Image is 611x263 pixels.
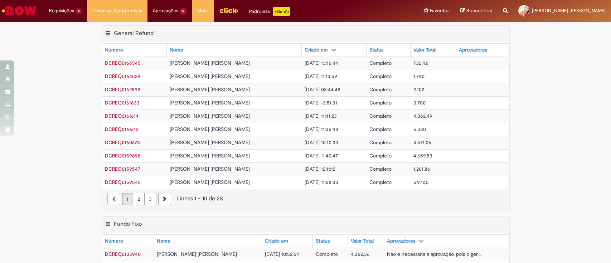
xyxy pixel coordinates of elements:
div: Nome [170,47,183,54]
a: Abrir Registro: DCREQ0162598 [105,86,140,93]
div: Valor Total [413,47,436,54]
span: 1.790 [413,73,425,79]
a: Abrir Registro: DCREQ0161614 [105,113,139,119]
div: Status [316,238,330,245]
a: Página 1 [122,193,133,205]
span: DCREQ0133940 [105,251,141,257]
span: Completo [369,166,392,172]
a: Abrir Registro: DCREQ0161633 [105,99,140,106]
span: Completo [369,99,392,106]
span: 1.261,86 [413,166,430,172]
div: Valor Total [351,238,374,245]
a: Página 3 [144,193,156,205]
img: click_logo_yellow_360x200.png [219,5,238,16]
a: Rascunhos [460,8,492,14]
span: [PERSON_NAME] [PERSON_NAME] [170,126,250,132]
span: 4.362,36 [351,251,370,257]
a: Abrir Registro: DCREQ0166545 [105,60,141,66]
span: Rascunhos [466,7,492,14]
span: [DATE] 08:44:48 [305,86,340,93]
span: Aprovações [153,7,178,14]
span: Completo [369,73,392,79]
a: Próxima página [158,193,171,205]
span: [PERSON_NAME] [PERSON_NAME] [157,251,237,257]
span: [DATE] 11:35:48 [305,126,338,132]
a: Abrir Registro: DCREQ0133940 [105,251,141,257]
button: Fundo Fixo Menu de contexto [105,220,111,230]
span: [PERSON_NAME] [PERSON_NAME] [170,139,250,146]
nav: paginação [102,189,509,209]
span: DCREQ0166545 [105,60,141,66]
span: DCREQ0159898 [105,152,141,159]
span: [DATE] 13:51:31 [305,99,337,106]
div: Aprovadores [459,47,487,54]
span: DCREQ0162598 [105,86,140,93]
a: Abrir Registro: DCREQ0161612 [105,126,138,132]
span: Completo [316,251,338,257]
a: Abrir Registro: DCREQ0160678 [105,139,140,146]
span: 5.330 [413,126,426,132]
p: +GenAi [273,7,290,16]
a: Página 2 [133,193,145,205]
span: 2.102 [413,86,424,93]
span: [PERSON_NAME] [PERSON_NAME] [170,166,250,172]
span: [DATE] 10:52:54 [265,251,299,257]
span: Completo [369,60,392,66]
div: Padroniza [249,7,290,16]
span: [DATE] 13:16:44 [305,60,338,66]
div: Número [105,47,123,54]
h2: Fundo Fixo [114,220,142,228]
h2: General Refund [114,30,154,37]
span: [DATE] 10:10:33 [305,139,338,146]
a: Abrir Registro: DCREQ0159545 [105,179,141,185]
div: Status [369,47,383,54]
span: [PERSON_NAME] [PERSON_NAME] [170,179,250,185]
span: More [197,7,208,14]
span: 5.972,5 [413,179,429,185]
span: DCREQ0160678 [105,139,140,146]
a: Abrir Registro: DCREQ0159547 [105,166,140,172]
span: [DATE] 11:58:33 [305,179,338,185]
span: 4.571,06 [413,139,431,146]
a: Abrir Registro: DCREQ0159898 [105,152,141,159]
span: Favoritos [430,7,450,14]
div: Número [105,238,123,245]
span: 3.700 [413,99,426,106]
span: 4.659,53 [413,152,432,159]
span: Completo [369,86,392,93]
span: DCREQ0161612 [105,126,138,132]
span: [DATE] 12:11:12 [305,166,335,172]
span: 4.362,49 [413,113,432,119]
span: Completo [369,113,392,119]
span: 4 [76,8,82,14]
div: Criado em [265,238,288,245]
span: [PERSON_NAME] [PERSON_NAME] [170,113,250,119]
span: Não é necessária a aprovação, pois o ger... [387,251,481,257]
span: DCREQ0161633 [105,99,140,106]
img: ServiceNow [1,4,38,18]
span: [PERSON_NAME] [PERSON_NAME] [170,60,250,66]
button: General Refund Menu de contexto [105,30,111,39]
span: Completo [369,152,392,159]
span: [DATE] 11:13:59 [305,73,337,79]
span: DCREQ0166528 [105,73,140,79]
span: DCREQ0161614 [105,113,139,119]
div: Aprovadores [387,238,415,245]
span: [PERSON_NAME] [PERSON_NAME] [170,152,250,159]
span: [PERSON_NAME] [PERSON_NAME] [532,8,606,14]
span: 19 [180,8,187,14]
div: Criado em [305,47,328,54]
div: Linhas 1 − 10 de 28 [107,195,504,203]
span: [DATE] 11:40:47 [305,152,338,159]
span: Despesas Corporativas [92,7,142,14]
span: Completo [369,126,392,132]
div: Nome [157,238,170,245]
span: DCREQ0159545 [105,179,141,185]
a: Abrir Registro: DCREQ0166528 [105,73,140,79]
span: Completo [369,179,392,185]
span: [PERSON_NAME] [PERSON_NAME] [170,86,250,93]
span: Requisições [49,7,74,14]
span: [DATE] 11:41:23 [305,113,337,119]
span: [PERSON_NAME] [PERSON_NAME] [170,73,250,79]
span: Completo [369,139,392,146]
